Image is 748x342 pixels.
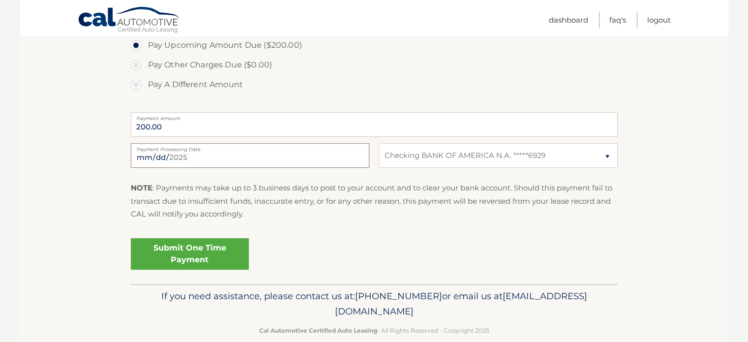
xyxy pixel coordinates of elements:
[131,112,618,137] input: Payment Amount
[137,288,611,320] p: If you need assistance, please contact us at: or email us at
[259,327,377,334] strong: Cal Automotive Certified Auto Leasing
[137,325,611,336] p: - All Rights Reserved - Copyright 2025
[131,75,618,94] label: Pay A Different Amount
[131,182,618,220] p: : Payments may take up to 3 business days to post to your account and to clear your bank account....
[131,112,618,120] label: Payment Amount
[131,35,618,55] label: Pay Upcoming Amount Due ($200.00)
[131,238,249,270] a: Submit One Time Payment
[131,143,369,168] input: Payment Date
[647,12,671,28] a: Logout
[355,290,442,302] span: [PHONE_NUMBER]
[131,143,369,151] label: Payment Processing Date
[78,6,181,35] a: Cal Automotive
[609,12,626,28] a: FAQ's
[549,12,588,28] a: Dashboard
[131,183,152,192] strong: NOTE
[131,55,618,75] label: Pay Other Charges Due ($0.00)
